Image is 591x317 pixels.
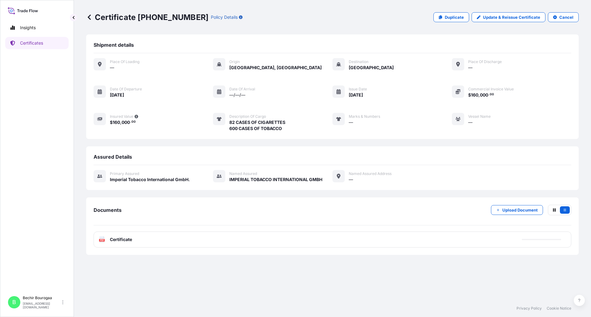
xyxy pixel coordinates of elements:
[468,119,472,125] span: —
[94,154,132,160] span: Assured Details
[120,120,122,125] span: ,
[5,37,69,49] a: Certificates
[229,171,257,176] span: Named Assured
[94,42,134,48] span: Shipment details
[229,59,240,64] span: Origin
[229,92,245,98] span: —/—/—
[468,114,491,119] span: Vessel Name
[110,87,142,92] span: Date of departure
[100,239,104,241] text: PDF
[110,236,132,243] span: Certificate
[468,93,471,97] span: $
[12,299,16,305] span: B
[94,207,122,213] span: Documents
[483,14,540,20] p: Update & Reissue Certificate
[349,59,368,64] span: Destination
[349,171,392,176] span: Named Assured Address
[110,59,139,64] span: Place of Loading
[122,120,130,125] span: 000
[517,306,542,311] a: Privacy Policy
[113,120,120,125] span: 160
[559,14,573,20] p: Cancel
[20,40,43,46] p: Certificates
[478,93,480,97] span: ,
[468,59,502,64] span: Place of discharge
[480,93,488,97] span: 000
[349,176,353,183] span: —
[349,87,367,92] span: Issue Date
[349,119,353,125] span: —
[472,12,545,22] a: Update & Reissue Certificate
[468,87,514,92] span: Commercial Invoice Value
[349,114,380,119] span: Marks & Numbers
[23,302,61,309] p: [EMAIL_ADDRESS][DOMAIN_NAME]
[5,22,69,34] a: Insights
[229,176,322,183] span: IMPERIAL TOBACCO INTERNATIONAL GMBH
[471,93,478,97] span: 160
[20,25,36,31] p: Insights
[229,119,285,132] span: 82 CASES OF CIGARETTES 600 CASES OF TOBACCO
[491,205,543,215] button: Upload Document
[468,65,472,71] span: —
[110,120,113,125] span: $
[110,171,139,176] span: Primary assured
[547,306,571,311] a: Cookie Notice
[110,114,133,119] span: Insured Value
[349,65,394,71] span: [GEOGRAPHIC_DATA]
[23,295,61,300] p: Bechir Bourogaa
[445,14,464,20] p: Duplicate
[211,14,238,20] p: Policy Details
[110,176,190,183] span: Imperial Tobacco International GmbH.
[229,114,266,119] span: Description of cargo
[110,92,124,98] span: [DATE]
[490,93,494,96] span: 00
[548,12,579,22] button: Cancel
[229,65,322,71] span: [GEOGRAPHIC_DATA], [GEOGRAPHIC_DATA]
[110,65,114,71] span: —
[349,92,363,98] span: [DATE]
[130,121,131,123] span: .
[502,207,538,213] p: Upload Document
[433,12,469,22] a: Duplicate
[229,87,255,92] span: Date of arrival
[131,121,136,123] span: 00
[86,12,208,22] p: Certificate [PHONE_NUMBER]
